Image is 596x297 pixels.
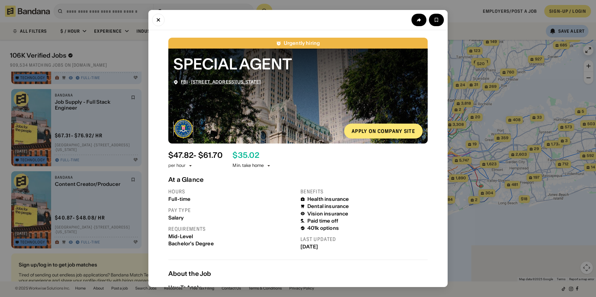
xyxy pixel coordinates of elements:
div: Vision insurance [307,211,348,217]
div: About the Job [168,270,428,277]
div: Min. take home [233,163,271,169]
div: Apply on company site [352,129,415,134]
div: Health insurance [307,196,349,202]
div: Bachelor's Degree [168,241,296,247]
span: FBI [181,79,188,85]
div: Full-time [168,196,296,202]
button: Close [152,14,165,26]
div: $ 35.02 [233,151,259,160]
div: [DATE] [300,244,428,250]
div: · [181,79,261,85]
span: [STREET_ADDRESS][US_STATE] [191,79,261,85]
div: Salary [168,215,296,221]
div: Mid-Level [168,233,296,239]
img: FBI logo [173,119,193,139]
div: Dental insurance [307,203,349,209]
div: Urgently hiring [284,40,320,46]
div: Pay type [168,207,296,214]
div: Benefits [300,188,428,195]
div: Paid time off [307,218,338,224]
div: $ 47.82 - $61.70 [168,151,223,160]
div: SPECIAL AGENT [173,54,423,74]
div: Requirements [168,226,296,232]
div: Hours [168,188,296,195]
div: Last updated [300,236,428,243]
div: At a Glance [168,176,428,183]
div: 401k options [307,225,339,231]
div: per hour [168,163,185,169]
div: How To Apply [168,284,201,290]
